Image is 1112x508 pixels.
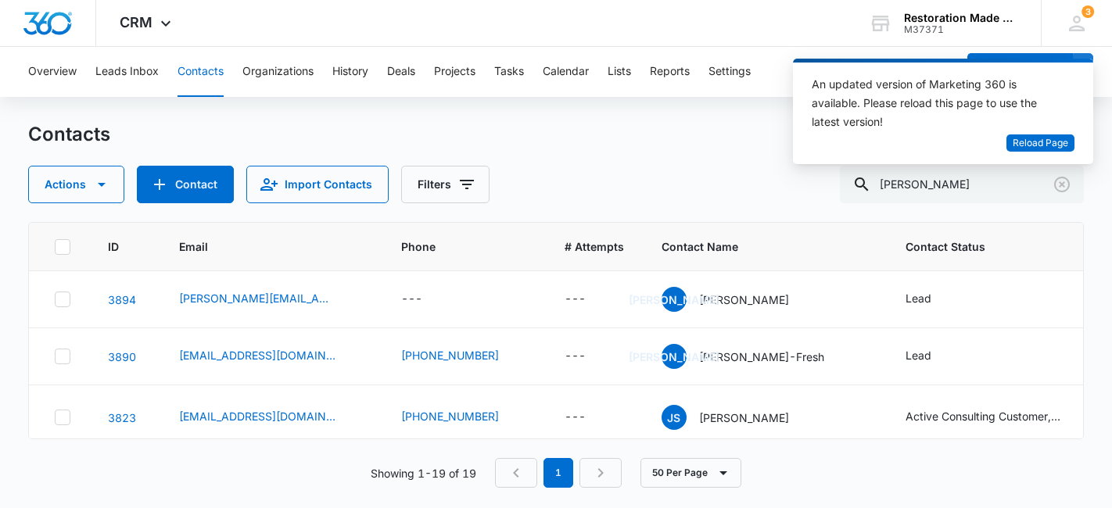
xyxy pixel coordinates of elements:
span: Email [179,238,341,255]
div: Contact Name - Jason Serio - Select to Edit Field [662,405,817,430]
a: Navigate to contact details page for Jason Allen [108,293,136,306]
div: --- [565,347,586,366]
button: Projects [434,47,475,97]
button: Tasks [494,47,524,97]
button: Reports [650,47,690,97]
button: Calendar [543,47,589,97]
div: Phone - (919) 520-1251 - Select to Edit Field [401,347,527,366]
div: Contact Status - Active Consulting Customer, Lead - Select to Edit Field [906,408,1090,427]
button: Actions [28,166,124,203]
button: Contacts [178,47,224,97]
div: An updated version of Marketing 360 is available. Please reload this page to use the latest version! [812,75,1056,131]
span: CRM [120,14,152,30]
span: # Attempts [565,238,624,255]
div: account id [904,24,1018,35]
a: Navigate to contact details page for Jason Serio [108,411,136,424]
div: # Attempts - - Select to Edit Field [565,290,614,309]
div: Lead [906,347,931,363]
p: [PERSON_NAME]-Fresh [699,349,824,365]
span: Contact Name [662,238,845,255]
a: [EMAIL_ADDRESS][DOMAIN_NAME] [179,408,335,424]
button: Settings [708,47,751,97]
p: [PERSON_NAME] [699,410,789,426]
p: [PERSON_NAME] [699,292,789,308]
span: Phone [401,238,504,255]
button: History [332,47,368,97]
span: [PERSON_NAME] [662,287,687,312]
button: Clear [1049,172,1074,197]
nav: Pagination [495,458,622,488]
div: account name [904,12,1018,24]
button: Reload Page [1006,134,1074,152]
button: Overview [28,47,77,97]
span: 3 [1082,5,1094,18]
span: [PERSON_NAME] [662,344,687,369]
button: Organizations [242,47,314,97]
button: Add Contact [967,53,1073,91]
div: Phone - - Select to Edit Field [401,290,450,309]
div: Contact Status - Lead - Select to Edit Field [906,347,960,366]
div: Lead [906,290,931,306]
div: --- [565,408,586,427]
button: Add Contact [137,166,234,203]
button: Filters [401,166,490,203]
div: --- [565,290,586,309]
button: Lists [608,47,631,97]
div: Phone - (385) 214-6247 - Select to Edit Field [401,408,527,427]
div: Email - jason@reviewandconsult.com - Select to Edit Field [179,290,364,309]
button: Import Contacts [246,166,389,203]
a: [PHONE_NUMBER] [401,408,499,424]
p: Showing 1-19 of 19 [371,465,476,481]
a: Navigate to contact details page for Jason Oxi-Fresh [108,350,136,363]
em: 1 [543,458,573,488]
a: [EMAIL_ADDRESS][DOMAIN_NAME] [179,347,335,363]
span: Contact Status [906,238,1067,255]
span: Reload Page [1013,136,1068,151]
button: Deals [387,47,415,97]
span: JS [662,405,687,430]
a: [PERSON_NAME][EMAIL_ADDRESS][DOMAIN_NAME] [179,290,335,306]
div: --- [401,290,422,309]
a: [PHONE_NUMBER] [401,347,499,363]
div: # Attempts - - Select to Edit Field [565,347,614,366]
span: ID [108,238,119,255]
div: notifications count [1082,5,1094,18]
div: Active Consulting Customer, Lead [906,408,1062,424]
div: Contact Name - Jason Oxi-Fresh - Select to Edit Field [662,344,852,369]
div: Contact Status - Lead - Select to Edit Field [906,290,960,309]
button: Leads Inbox [95,47,159,97]
h1: Contacts [28,123,110,146]
button: 50 Per Page [640,458,741,488]
div: Email - Admin@honeydoservicesut.com - Select to Edit Field [179,408,364,427]
input: Search Contacts [840,166,1084,203]
div: # Attempts - - Select to Edit Field [565,408,614,427]
div: Contact Name - Jason Allen - Select to Edit Field [662,287,817,312]
div: Email - jasonkloepfbr@gmail.com - Select to Edit Field [179,347,364,366]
